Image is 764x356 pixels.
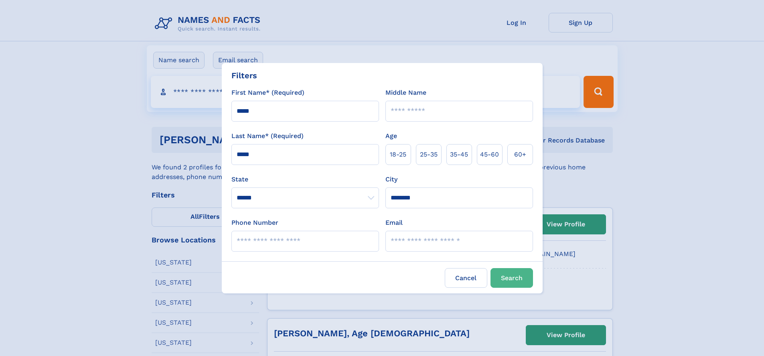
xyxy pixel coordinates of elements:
[231,69,257,81] div: Filters
[231,218,278,228] label: Phone Number
[231,131,304,141] label: Last Name* (Required)
[385,218,403,228] label: Email
[514,150,526,159] span: 60+
[385,88,426,98] label: Middle Name
[231,88,304,98] label: First Name* (Required)
[420,150,438,159] span: 25‑35
[450,150,468,159] span: 35‑45
[490,268,533,288] button: Search
[385,175,397,184] label: City
[445,268,487,288] label: Cancel
[385,131,397,141] label: Age
[480,150,499,159] span: 45‑60
[390,150,406,159] span: 18‑25
[231,175,379,184] label: State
